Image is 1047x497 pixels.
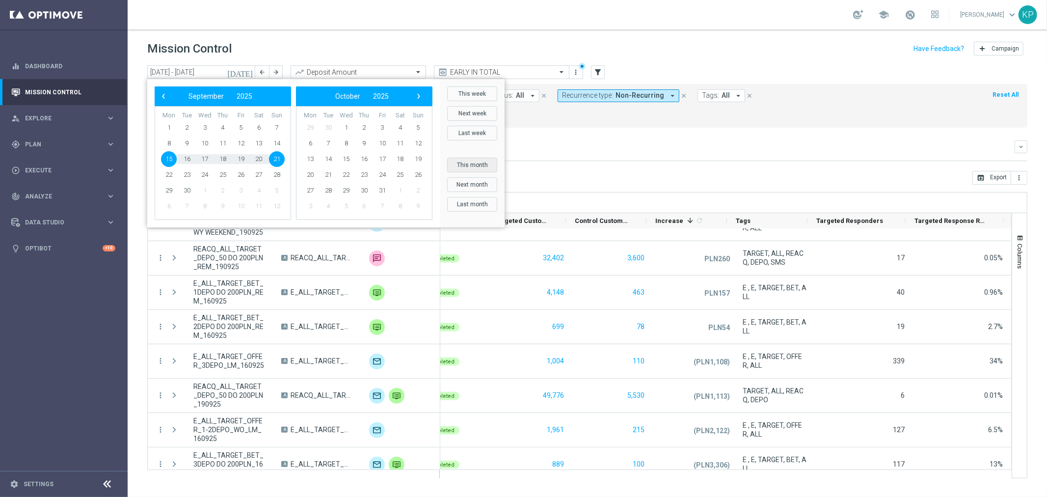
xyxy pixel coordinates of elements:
span: 12 [269,198,285,214]
ng-select: Deposit Amount [291,65,426,79]
span: keyboard_arrow_down [1007,9,1018,20]
button: 1,961 [546,424,565,436]
span: A [281,324,288,330]
a: Dashboard [25,53,115,79]
i: lightbulb [11,244,20,253]
span: 2 [215,183,231,198]
i: arrow_drop_down [734,91,743,100]
th: weekday [355,111,374,120]
span: 23 [356,167,372,183]
button: more_vert [571,66,581,78]
div: lightbulb Optibot +10 [11,245,116,252]
i: close [746,92,753,99]
button: arrow_back [255,65,269,79]
span: 13 [251,136,267,151]
span: 16 [356,151,372,167]
button: more_vert [156,357,165,365]
button: This month [447,158,497,172]
button: [DATE] [226,65,255,80]
i: refresh [696,217,703,224]
img: SMS [369,250,385,266]
input: Have Feedback? [913,45,964,52]
span: Calculate column [694,215,703,226]
span: 5 [269,183,285,198]
span: 4 [251,183,267,198]
span: 30 [356,183,372,198]
button: 3,600 [626,252,645,264]
button: 5,530 [626,389,645,402]
i: more_vert [156,391,165,400]
span: 25 [392,167,408,183]
div: Press SPACE to select this row. [251,344,1011,379]
span: Tags: [702,91,719,100]
div: Press SPACE to select this row. [148,413,440,447]
button: more_vert [156,322,165,331]
img: Private message [369,319,385,335]
button: 889 [551,458,565,470]
span: 40 [897,288,905,296]
bs-daterangepicker-container: calendar [147,79,505,227]
th: weekday [320,111,338,120]
span: 4 [321,198,336,214]
button: equalizer Dashboard [11,62,116,70]
i: filter_alt [593,68,602,77]
a: Mission Control [25,79,115,105]
button: close [679,90,688,101]
div: Press SPACE to select this row. [251,310,1011,344]
span: 15 [161,151,177,167]
span: 26 [410,167,426,183]
span: Data Studio [25,220,106,225]
span: 2025 [237,92,252,100]
a: Settings [24,481,54,487]
button: 32,402 [542,252,565,264]
ng-select: EARLY IN TOTAL [434,65,569,79]
button: Mission Control [11,88,116,96]
span: 30 [179,183,195,198]
i: close [540,92,547,99]
div: Press SPACE to select this row. [148,344,440,379]
th: weekday [373,111,391,120]
button: 110 [632,355,645,367]
span: 12 [410,136,426,151]
i: more_vert [156,460,165,469]
button: 215 [632,424,645,436]
span: All [516,91,524,100]
button: Data Studio keyboard_arrow_right [11,219,116,226]
span: Non-Recurring [616,91,664,100]
button: gps_fixed Plan keyboard_arrow_right [11,140,116,148]
div: Press SPACE to select this row. [148,276,440,310]
span: 29 [302,120,318,136]
p: PLN157 [704,289,730,298]
span: Targeted Responders [816,217,883,224]
img: Private message [389,388,404,404]
i: more_vert [1015,174,1023,182]
span: 20 [302,167,318,183]
i: preview [438,67,448,77]
span: 28 [269,167,285,183]
div: Press SPACE to select this row. [251,413,1011,447]
p: PLN260 [704,254,730,263]
span: 18 [215,151,231,167]
span: Completed [426,255,455,262]
button: This week [447,86,497,101]
span: 7 [375,198,390,214]
i: person_search [11,114,20,123]
button: 463 [632,286,645,299]
th: weekday [409,111,427,120]
span: A [281,358,288,364]
i: trending_up [295,67,304,77]
span: 7 [321,136,336,151]
span: Execute [25,167,106,173]
th: weekday [196,111,214,120]
span: September [188,92,224,100]
span: 31 [375,183,390,198]
span: 19 [410,151,426,167]
span: Targeted Customers [494,217,549,224]
i: keyboard_arrow_right [106,192,115,201]
span: 9 [410,198,426,214]
span: Recurrence type: [562,91,613,100]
